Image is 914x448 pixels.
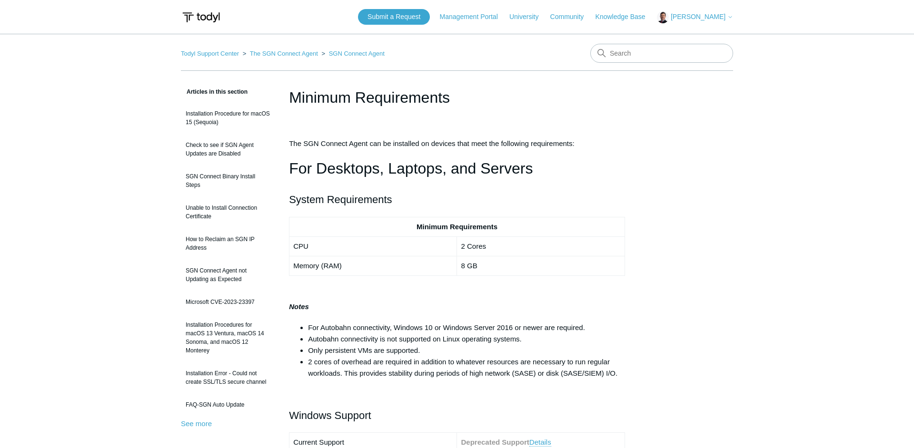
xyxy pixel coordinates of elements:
span: For Desktops, Laptops, and Servers [289,160,533,177]
a: Unable to Install Connection Certificate [181,199,275,225]
a: See more [181,419,212,428]
a: Details [529,438,551,447]
strong: Notes [289,302,309,311]
a: University [509,12,548,22]
span: Windows Support [289,409,371,421]
a: Installation Error - Could not create SSL/TLS secure channel [181,364,275,391]
td: CPU [289,236,457,256]
a: Management Portal [440,12,507,22]
a: Todyl Support Center [181,50,239,57]
a: SGN Connect Agent not Updating as Expected [181,262,275,288]
a: Microsoft CVE-2023-23397 [181,293,275,311]
a: Check to see if SGN Agent Updates are Disabled [181,136,275,163]
a: The SGN Connect Agent [250,50,318,57]
a: Submit a Request [358,9,430,25]
li: SGN Connect Agent [319,50,384,57]
td: 8 GB [457,256,625,275]
strong: Minimum Requirements [417,223,497,231]
span: System Requirements [289,194,392,205]
h1: Minimum Requirements [289,86,625,109]
li: Todyl Support Center [181,50,241,57]
li: 2 cores of overhead are required in addition to whatever resources are necessary to run regular w... [308,356,625,379]
td: Memory (RAM) [289,256,457,275]
input: Search [590,44,733,63]
li: Autobahn connectivity is not supported on Linux operating systems. [308,333,625,345]
a: SGN Connect Agent [329,50,385,57]
a: Installation Procedure for macOS 15 (Sequoia) [181,105,275,131]
a: FAQ-SGN Auto Update [181,396,275,414]
img: Todyl Support Center Help Center home page [181,9,221,26]
button: [PERSON_NAME] [657,11,733,23]
span: Articles in this section [181,88,248,95]
li: For Autobahn connectivity, Windows 10 or Windows Server 2016 or newer are required. [308,322,625,333]
strong: Deprecated Support [461,438,529,446]
a: How to Reclaim an SGN IP Address [181,230,275,257]
a: Community [550,12,594,22]
a: Installation Procedures for macOS 13 Ventura, macOS 14 Sonoma, and macOS 12 Monterey [181,316,275,360]
span: The SGN Connect Agent can be installed on devices that meet the following requirements: [289,139,575,147]
a: SGN Connect Binary Install Steps [181,167,275,194]
td: 2 Cores [457,236,625,256]
li: Only persistent VMs are supported. [308,345,625,356]
span: [PERSON_NAME] [671,13,725,20]
li: The SGN Connect Agent [241,50,320,57]
a: Knowledge Base [596,12,655,22]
